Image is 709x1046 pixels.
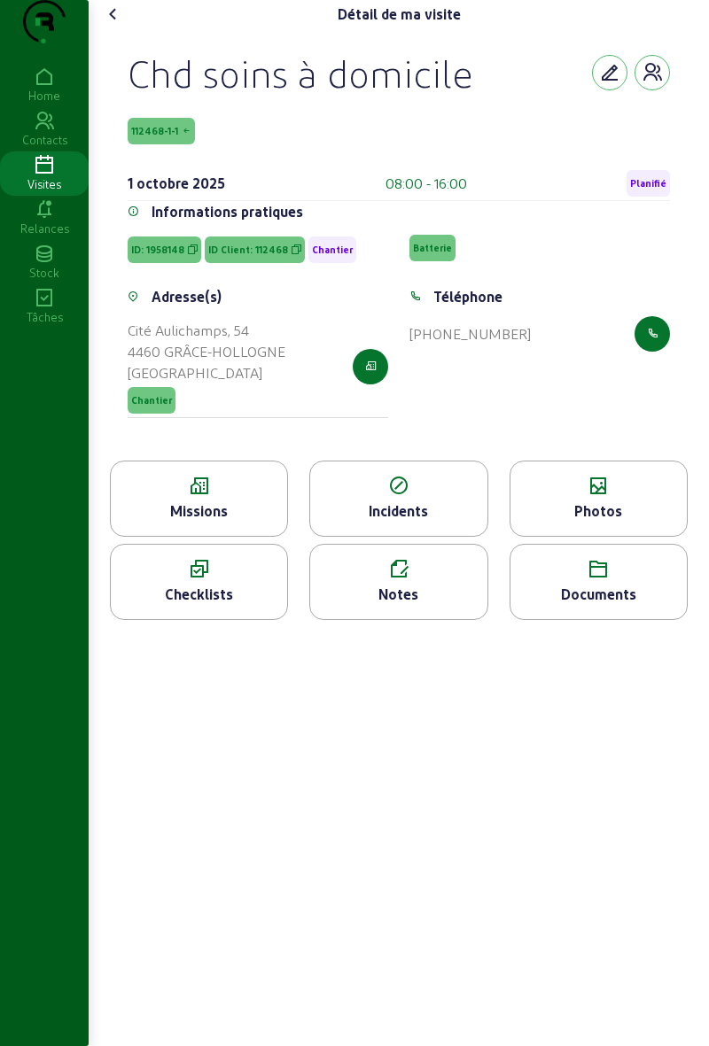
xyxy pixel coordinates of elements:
div: 4460 GRÂCE-HOLLOGNE [128,341,285,362]
div: Checklists [111,584,287,605]
div: Incidents [310,500,487,522]
div: Détail de ma visite [338,4,461,25]
div: Cité Aulichamps, 54 [128,320,285,341]
span: ID Client: 112468 [208,244,288,256]
div: [GEOGRAPHIC_DATA] [128,362,285,384]
div: Informations pratiques [152,201,303,222]
div: Adresse(s) [152,286,222,307]
div: Notes [310,584,487,605]
span: Chantier [312,244,353,256]
span: ID: 1958148 [131,244,184,256]
div: Chd soins à domicile [128,50,473,96]
div: [PHONE_NUMBER] [409,323,531,345]
span: Planifié [630,177,666,190]
div: Documents [510,584,687,605]
div: Missions [111,500,287,522]
span: Chantier [131,394,172,407]
span: Batterie [413,242,452,254]
div: 08:00 - 16:00 [386,173,467,194]
span: 112468-1-1 [131,125,178,137]
div: Photos [510,500,687,522]
div: 1 octobre 2025 [128,173,225,194]
div: Téléphone [433,286,503,307]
